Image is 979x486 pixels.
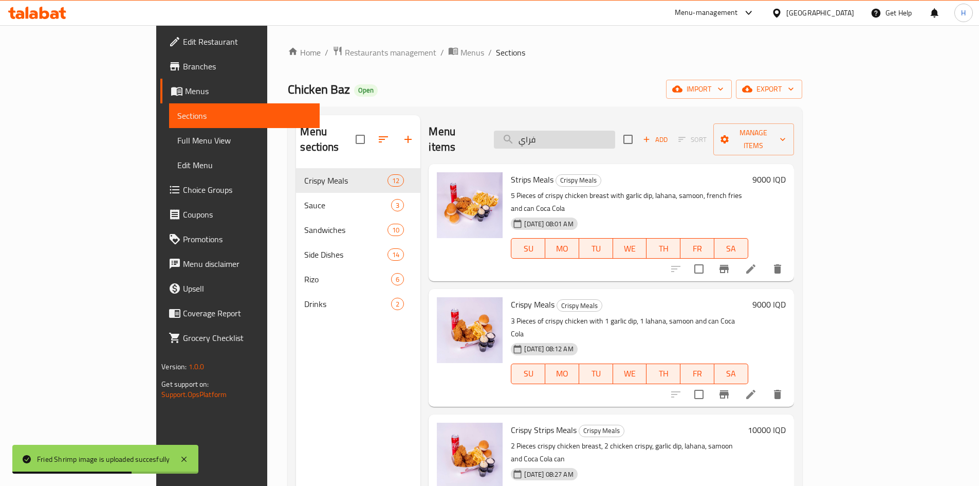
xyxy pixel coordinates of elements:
[685,241,710,256] span: FR
[161,388,227,401] a: Support.OpsPlatform
[296,267,420,292] div: Rizo6
[37,454,170,465] div: Fried Shrimp image is uploaded succesfully
[392,299,403,309] span: 2
[613,364,647,384] button: WE
[641,134,669,146] span: Add
[160,202,320,227] a: Coupons
[160,79,320,103] a: Menus
[354,84,378,97] div: Open
[391,298,404,310] div: items
[296,193,420,218] div: Sauce3
[646,238,680,259] button: TH
[392,275,403,284] span: 6
[448,46,484,59] a: Menus
[511,189,748,215] p: 5 Pieces of crispy chicken breast with garlic dip, lahana, samoon, french fries and can Coca Cola
[712,257,736,281] button: Branch-specific-item
[354,86,378,95] span: Open
[169,153,320,177] a: Edit Menu
[496,46,525,59] span: Sections
[440,46,444,59] li: /
[437,297,503,363] img: Crispy Meals
[296,242,420,267] div: Side Dishes14
[511,172,553,187] span: Strips Meals
[185,85,311,97] span: Menus
[183,60,311,73] span: Branches
[718,366,744,381] span: SA
[161,377,209,391] span: Get support on:
[583,366,609,381] span: TU
[304,273,391,285] span: Rizo
[511,422,577,438] span: Crispy Strips Meals
[345,46,436,59] span: Restaurants management
[680,238,714,259] button: FR
[429,124,482,155] h2: Menu items
[745,263,757,275] a: Edit menu item
[387,248,404,261] div: items
[579,425,624,437] span: Crispy Meals
[639,132,672,148] button: Add
[511,297,555,312] span: Crispy Meals
[646,364,680,384] button: TH
[511,364,545,384] button: SU
[296,168,420,193] div: Crispy Meals12
[391,273,404,285] div: items
[688,258,710,280] span: Select to update
[391,199,404,211] div: items
[388,250,403,260] span: 14
[511,440,743,465] p: 2 Pieces crispy chicken breast, 2 chicken crispy, garlic dip, lahana, samoon and Coca Cola can
[511,238,545,259] button: SU
[674,83,724,96] span: import
[718,241,744,256] span: SA
[672,132,713,148] span: Select section first
[304,248,387,261] span: Side Dishes
[177,110,311,122] span: Sections
[160,29,320,54] a: Edit Restaurant
[685,366,710,381] span: FR
[160,177,320,202] a: Choice Groups
[183,35,311,48] span: Edit Restaurant
[437,172,503,238] img: Strips Meals
[160,326,320,350] a: Grocery Checklist
[675,7,738,19] div: Menu-management
[549,241,575,256] span: MO
[651,241,676,256] span: TH
[183,233,311,245] span: Promotions
[583,241,609,256] span: TU
[545,364,579,384] button: MO
[579,425,624,437] div: Crispy Meals
[161,360,187,373] span: Version:
[388,176,403,186] span: 12
[183,307,311,319] span: Coverage Report
[169,103,320,128] a: Sections
[177,159,311,171] span: Edit Menu
[752,297,786,312] h6: 9000 IQD
[520,344,577,354] span: [DATE] 08:12 AM
[579,364,613,384] button: TU
[460,46,484,59] span: Menus
[688,384,710,405] span: Select to update
[304,298,391,310] span: Drinks
[304,224,387,236] div: Sandwiches
[748,423,786,437] h6: 10000 IQD
[961,7,966,19] span: H
[714,364,748,384] button: SA
[160,276,320,301] a: Upsell
[160,301,320,326] a: Coverage Report
[396,127,420,152] button: Add section
[183,184,311,196] span: Choice Groups
[304,199,391,211] span: Sauce
[765,382,790,407] button: delete
[712,382,736,407] button: Branch-specific-item
[494,131,615,149] input: search
[325,46,328,59] li: /
[160,251,320,276] a: Menu disclaimer
[557,299,602,312] div: Crispy Meals
[169,128,320,153] a: Full Menu View
[388,225,403,235] span: 10
[160,227,320,251] a: Promotions
[304,174,387,187] span: Crispy Meals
